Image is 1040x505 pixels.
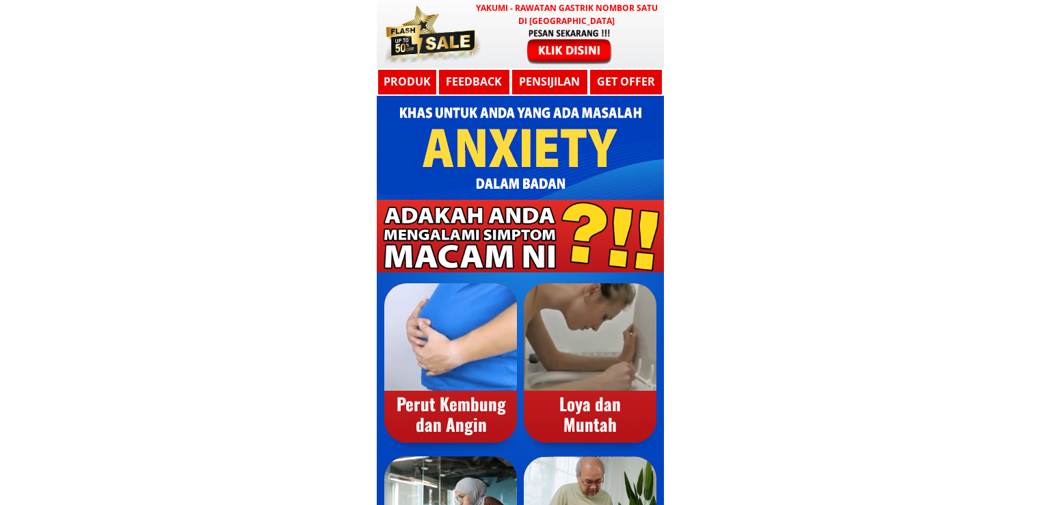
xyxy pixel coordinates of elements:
[524,393,656,435] div: Loya dan Muntah
[516,73,583,91] h3: Pensijilan
[473,1,661,27] h3: YAKUMI - Rawatan Gastrik Nombor Satu di [GEOGRAPHIC_DATA]
[592,73,660,91] h3: GET OFFER
[377,73,438,91] h3: Produk
[385,393,518,435] div: Perut Kembung dan Angin
[438,73,509,91] h3: Feedback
